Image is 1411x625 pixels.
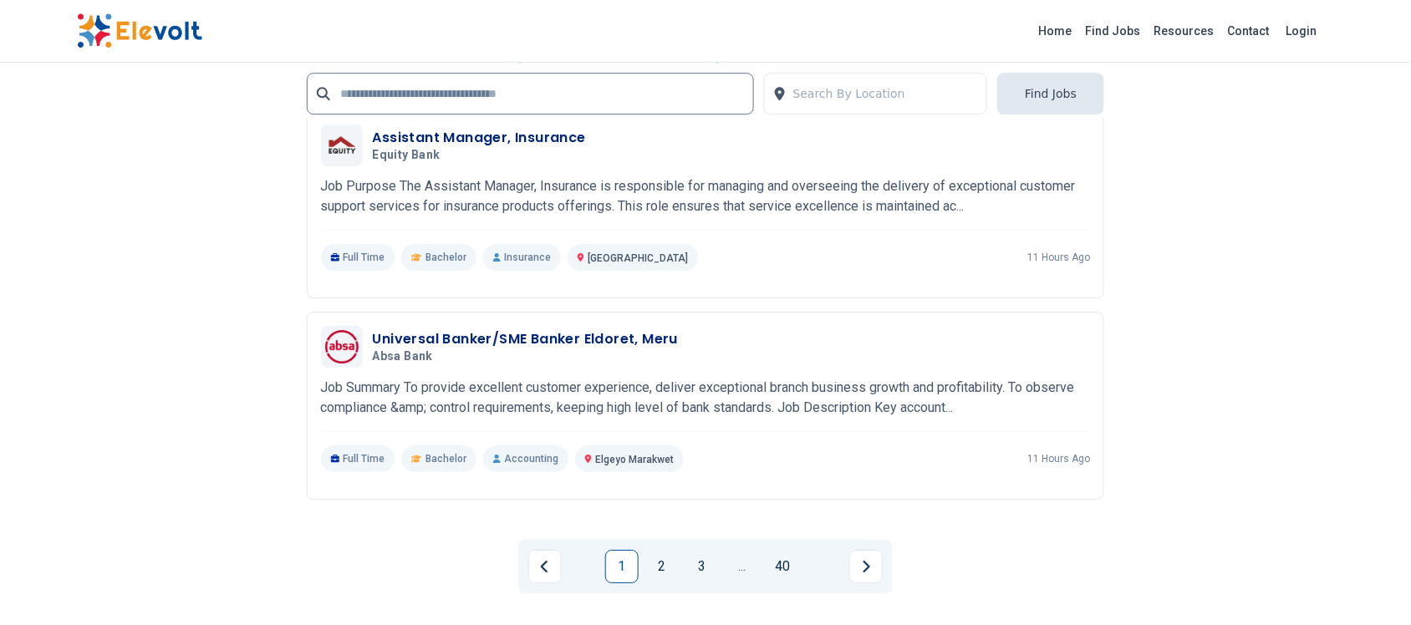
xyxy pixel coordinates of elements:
[1079,18,1148,44] a: Find Jobs
[325,330,359,363] img: Absa Bank
[325,134,359,157] img: Equity Bank
[685,550,719,583] a: Page 3
[595,454,674,465] span: Elgeyo Marakwet
[77,52,287,553] iframe: Advertisement
[373,349,433,364] span: Absa Bank
[321,378,1091,418] p: Job Summary To provide excellent customer experience, deliver exceptional branch business growth ...
[1276,14,1327,48] a: Login
[321,124,1091,271] a: Equity BankAssistant Manager, InsuranceEquity BankJob Purpose The Assistant Manager, Insurance is...
[373,329,678,349] h3: Universal Banker/SME Banker Eldoret, Meru
[373,148,441,163] span: Equity Bank
[528,550,883,583] ul: Pagination
[1148,18,1221,44] a: Resources
[483,445,568,472] p: Accounting
[77,13,202,48] img: Elevolt
[1027,251,1090,264] p: 11 hours ago
[321,244,395,271] p: Full Time
[588,252,688,264] span: [GEOGRAPHIC_DATA]
[373,128,586,148] h3: Assistant Manager, Insurance
[997,73,1104,114] button: Find Jobs
[321,445,395,472] p: Full Time
[425,452,466,465] span: Bachelor
[645,550,679,583] a: Page 2
[321,176,1091,216] p: Job Purpose The Assistant Manager, Insurance is responsible for managing and overseeing the deliv...
[726,550,759,583] a: Jump forward
[528,550,562,583] a: Previous page
[1327,545,1411,625] iframe: Chat Widget
[1027,452,1090,465] p: 11 hours ago
[483,244,561,271] p: Insurance
[425,251,466,264] span: Bachelor
[1124,38,1334,540] iframe: Advertisement
[321,326,1091,472] a: Absa BankUniversal Banker/SME Banker Eldoret, MeruAbsa BankJob Summary To provide excellent custo...
[766,550,799,583] a: Page 40
[1221,18,1276,44] a: Contact
[1032,18,1079,44] a: Home
[605,550,639,583] a: Page 1 is your current page
[849,550,883,583] a: Next page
